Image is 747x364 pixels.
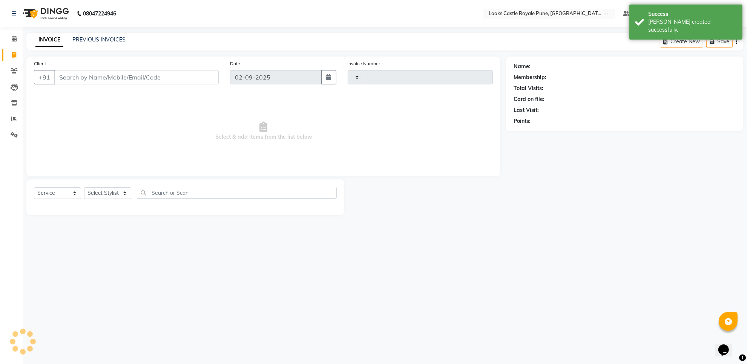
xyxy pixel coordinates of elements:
[648,10,737,18] div: Success
[19,3,71,24] img: logo
[514,84,543,92] div: Total Visits:
[54,70,219,84] input: Search by Name/Mobile/Email/Code
[514,117,531,125] div: Points:
[348,60,380,67] label: Invoice Number
[230,60,240,67] label: Date
[715,334,739,356] iframe: chat widget
[706,36,733,47] button: Save
[137,187,337,199] input: Search or Scan
[34,70,55,84] button: +91
[83,3,116,24] b: 08047224946
[514,106,539,114] div: Last Visit:
[35,33,63,47] a: INVOICE
[514,73,546,81] div: Membership:
[72,36,126,43] a: PREVIOUS INVOICES
[514,95,545,103] div: Card on file:
[648,18,737,34] div: Bill created successfully.
[34,93,493,169] span: Select & add items from the list below
[660,36,703,47] button: Create New
[34,60,46,67] label: Client
[514,63,531,70] div: Name:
